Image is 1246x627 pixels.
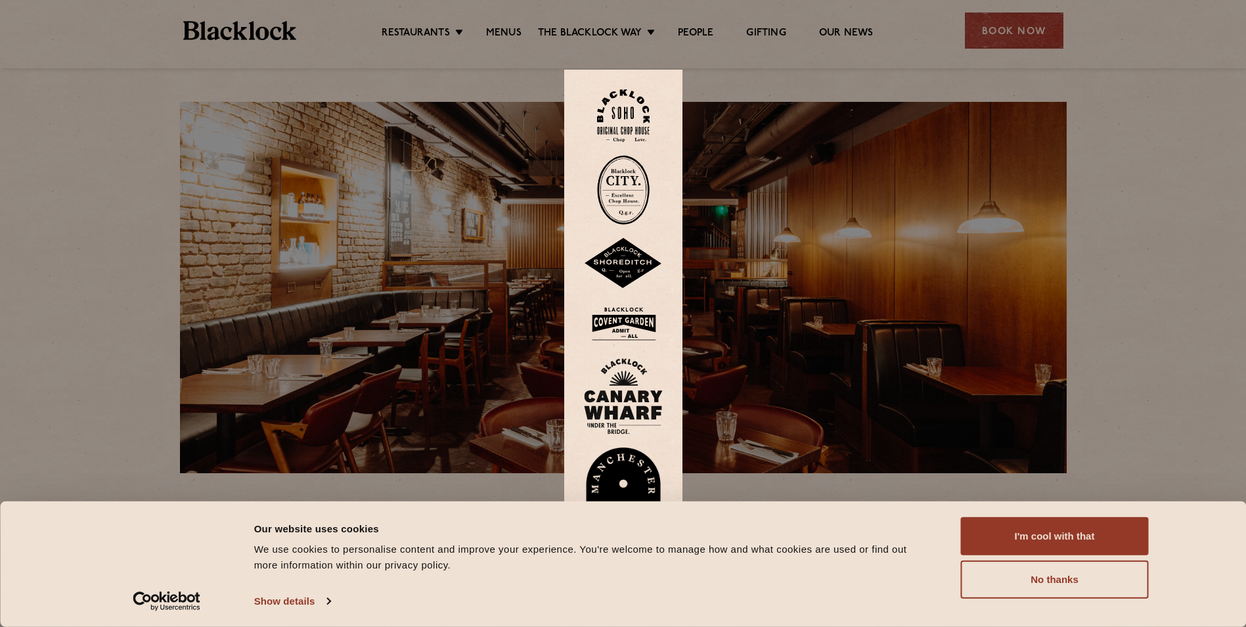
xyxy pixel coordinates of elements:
[254,542,931,573] div: We use cookies to personalise content and improve your experience. You're welcome to manage how a...
[597,155,650,225] img: City-stamp-default.svg
[109,592,224,611] a: Usercentrics Cookiebot - opens in a new window
[254,592,330,611] a: Show details
[597,89,650,143] img: Soho-stamp-default.svg
[961,517,1149,555] button: I'm cool with that
[584,448,663,538] img: BL_Manchester_Logo-bleed.png
[254,521,931,536] div: Our website uses cookies
[584,238,663,289] img: Shoreditch-stamp-v2-default.svg
[584,358,663,434] img: BL_CW_Logo_Website.svg
[584,302,663,345] img: BLA_1470_CoventGarden_Website_Solid.svg
[961,561,1149,599] button: No thanks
